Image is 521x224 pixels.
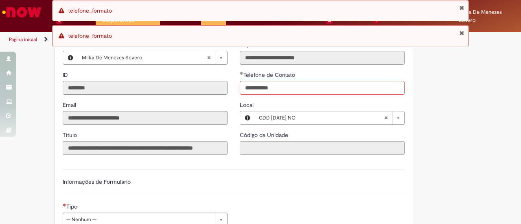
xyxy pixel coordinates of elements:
label: Somente leitura - Email [63,101,78,109]
span: telefone_formato [68,7,112,14]
span: Tipo [66,203,79,210]
a: Milka De Menezes SeveroLimpar campo Favorecido [78,51,227,64]
img: ServiceNow [1,4,43,20]
span: CDD [DATE] NO [259,111,384,124]
button: Favorecido, Visualizar este registro Milka De Menezes Severo [63,51,78,64]
input: ID [63,81,228,95]
button: Fechar Notificação [459,30,464,36]
span: Milka De Menezes Severo [459,9,502,24]
span: Obrigatório Preenchido [240,72,243,75]
input: Título [63,141,228,155]
a: CDD [DATE] NOLimpar campo Local [255,111,404,124]
span: Milka De Menezes Severo [82,51,207,64]
input: Departamento [240,51,405,65]
ul: Trilhas de página [6,32,341,47]
span: telefone_formato [68,32,112,39]
abbr: Limpar campo Local [380,111,392,124]
span: Telefone de Contato [243,71,297,78]
span: Necessários [63,203,66,207]
a: Página inicial [9,36,37,43]
label: Informações de Formulário [63,178,131,185]
label: Somente leitura - Código da Unidade [240,131,290,139]
input: Telefone de Contato [240,81,405,95]
label: Somente leitura - Título [63,131,79,139]
span: Somente leitura - ID [63,71,70,78]
button: Local, Visualizar este registro CDD Natal NO [240,111,255,124]
input: Email [63,111,228,125]
span: Local [240,101,255,109]
input: Código da Unidade [240,141,405,155]
button: Fechar Notificação [459,4,464,11]
label: Somente leitura - ID [63,71,70,79]
abbr: Limpar campo Favorecido [203,51,215,64]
